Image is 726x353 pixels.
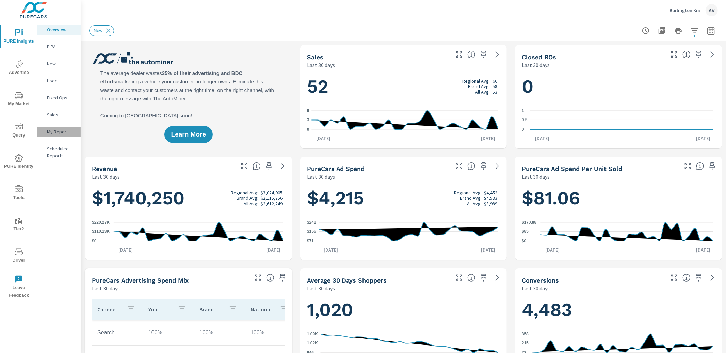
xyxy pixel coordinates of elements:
p: [DATE] [261,246,285,253]
h1: $1,740,250 [92,187,285,210]
p: My Report [47,128,75,135]
p: $3,024,905 [261,190,283,195]
p: Last 30 days [307,284,335,292]
button: Print Report [672,24,685,37]
p: [DATE] [476,135,500,142]
div: Sales [37,110,81,120]
span: A rolling 30 day total of daily Shoppers on the dealership website, averaged over the selected da... [467,274,475,282]
button: "Export Report to PDF" [655,24,669,37]
span: PURE Identity [2,154,35,171]
h5: Conversions [522,277,559,284]
div: PIPA [37,42,81,52]
button: Make Fullscreen [454,161,465,172]
p: Overview [47,26,75,33]
div: New [89,25,114,36]
p: $4,533 [484,195,497,201]
button: Apply Filters [688,24,701,37]
text: $85 [522,229,529,234]
p: Last 30 days [522,173,550,181]
td: 100% [194,324,245,341]
p: Last 30 days [307,61,335,69]
text: $241 [307,220,316,225]
div: Fixed Ops [37,93,81,103]
a: See more details in report [277,161,288,172]
text: 0.5 [522,118,528,123]
h1: $4,215 [307,187,500,210]
h5: Closed ROs [522,53,556,61]
span: Tier2 [2,216,35,233]
h5: PureCars Ad Spend [307,165,365,172]
text: $156 [307,229,316,234]
span: Save this to your personalized report [263,161,274,172]
h5: Average 30 Days Shoppers [307,277,387,284]
p: All Avg: [467,201,482,206]
p: $2,115,756 [261,195,283,201]
span: Total sales revenue over the selected date range. [Source: This data is sourced from the dealer’s... [253,162,261,170]
div: Scheduled Reports [37,144,81,161]
h1: 1,020 [307,298,500,321]
span: Save this to your personalized report [693,272,704,283]
span: Tools [2,185,35,202]
span: This table looks at how you compare to the amount of budget you spend per channel as opposed to y... [266,274,274,282]
span: New [90,28,107,33]
span: Number of Repair Orders Closed by the selected dealership group over the selected time range. [So... [682,50,691,59]
button: Make Fullscreen [669,272,680,283]
button: Select Date Range [704,24,718,37]
p: Brand Avg: [468,84,490,89]
p: Last 30 days [522,284,550,292]
span: Save this to your personalized report [707,161,718,172]
button: Make Fullscreen [454,49,465,60]
span: Driver [2,248,35,264]
text: $0 [92,239,97,243]
p: [DATE] [541,246,564,253]
p: [DATE] [691,246,715,253]
text: 1.02K [307,341,318,346]
p: [DATE] [319,246,343,253]
a: See more details in report [707,272,718,283]
h5: Revenue [92,165,117,172]
p: Last 30 days [92,173,120,181]
p: Brand [199,306,223,313]
p: Brand Avg: [460,195,482,201]
p: You [148,306,172,313]
h5: PureCars Ad Spend Per Unit Sold [522,165,622,172]
p: $2,612,249 [261,201,283,206]
p: Burlington Kia [669,7,700,13]
span: My Market [2,91,35,108]
p: Regional Avg: [231,190,258,195]
h5: Sales [307,53,323,61]
p: $3,989 [484,201,497,206]
p: Regional Avg: [454,190,482,195]
p: All Avg: [475,89,490,95]
span: The number of dealer-specified goals completed by a visitor. [Source: This data is provided by th... [682,274,691,282]
div: AV [706,4,718,16]
span: Save this to your personalized report [478,272,489,283]
span: Total cost of media for all PureCars channels for the selected dealership group over the selected... [467,162,475,170]
td: Search [92,324,143,341]
a: See more details in report [492,49,503,60]
text: 358 [522,332,529,336]
h1: 52 [307,75,500,98]
div: New [37,59,81,69]
span: Leave Feedback [2,275,35,300]
p: New [47,60,75,67]
span: Save this to your personalized report [478,161,489,172]
text: 1.09K [307,332,318,336]
span: Learn More [171,131,206,138]
text: $110.13K [92,229,110,234]
text: 1 [522,108,524,113]
p: Last 30 days [522,61,550,69]
p: Channel [97,306,121,313]
p: [DATE] [311,135,335,142]
text: 0 [307,127,309,132]
p: Fixed Ops [47,94,75,101]
a: See more details in report [707,49,718,60]
h5: PureCars Advertising Spend Mix [92,277,189,284]
p: [DATE] [476,246,500,253]
p: Brand Avg: [237,195,258,201]
p: $4,452 [484,190,497,195]
h1: $81.06 [522,187,715,210]
text: 215 [522,341,529,346]
p: Last 30 days [307,173,335,181]
div: My Report [37,127,81,137]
